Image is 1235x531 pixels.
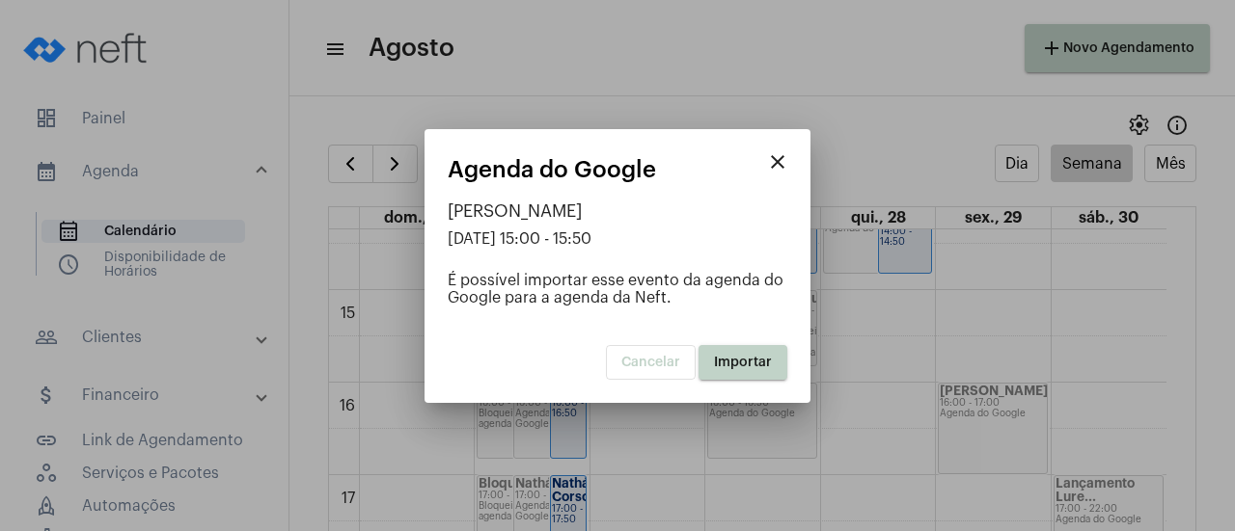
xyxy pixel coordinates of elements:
[621,356,680,369] span: Cancelar
[448,272,787,306] div: É possível importar esse evento da agenda do Google para a agenda da Neft.
[766,150,789,173] mat-icon: close
[606,345,696,380] button: Cancelar
[448,230,787,248] div: [DATE] 15:00 - 15:50
[699,345,787,380] button: Importar
[448,157,656,182] span: Agenda do Google
[714,356,772,369] span: Importar
[448,201,787,221] div: [PERSON_NAME]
